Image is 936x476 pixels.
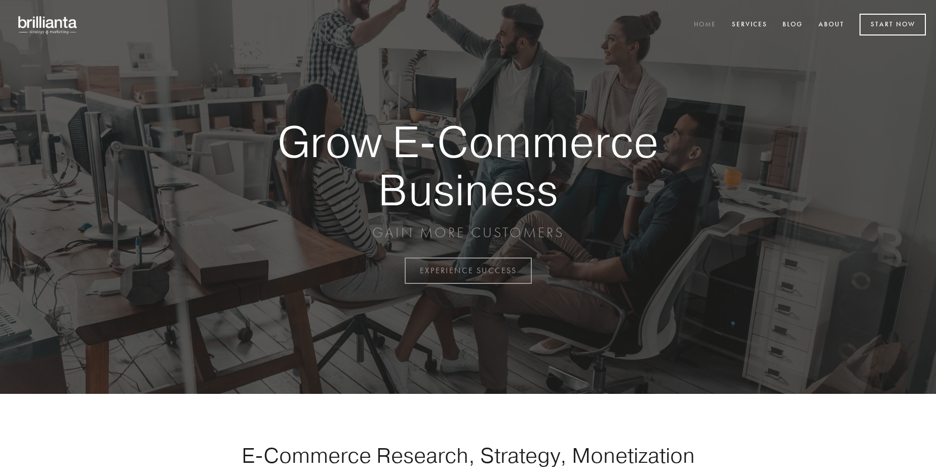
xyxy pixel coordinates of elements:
h1: E-Commerce Research, Strategy, Monetization [210,443,726,468]
a: Home [687,17,723,33]
p: GAIN MORE CUSTOMERS [242,224,694,242]
strong: Grow E-Commerce Business [242,118,694,213]
img: brillianta - research, strategy, marketing [10,10,86,40]
a: EXPERIENCE SUCCESS [405,258,532,284]
a: Start Now [860,14,926,35]
a: Services [725,17,774,33]
a: About [812,17,851,33]
a: Blog [776,17,809,33]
